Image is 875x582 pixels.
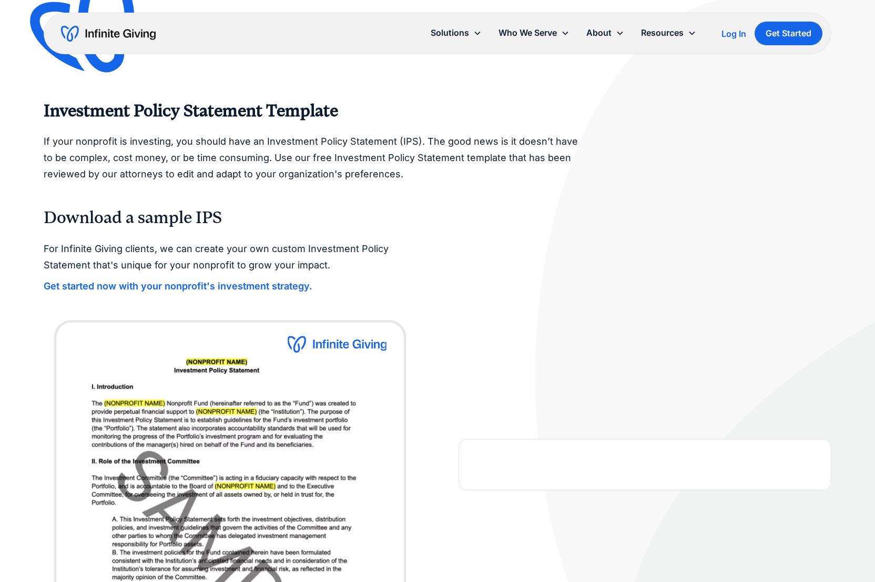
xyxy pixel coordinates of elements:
[44,281,312,292] a: Get started now with your nonprofit's investment strategy.
[61,25,156,42] a: home
[586,26,612,40] div: About
[490,22,578,44] div: Who We Serve
[721,29,746,38] div: Log In
[755,22,822,45] a: Get Started
[422,22,490,44] div: Solutions
[633,22,705,44] div: Resources
[44,101,338,121] strong: Investment Policy Statement Template
[641,26,684,40] div: Resources
[578,22,633,44] div: About
[44,134,582,182] p: If your nonprofit is investing, you should have an Investment Policy Statement (IPS). The good ne...
[44,241,416,273] p: For Infinite Giving clients, we can create your own custom Investment Policy Statement that's uni...
[431,26,469,40] div: Solutions
[721,27,746,40] a: Log In
[44,280,312,292] strong: Get started now with your nonprofit's investment strategy.
[44,207,831,228] h3: Download a sample IPS
[498,26,557,40] div: Who We Serve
